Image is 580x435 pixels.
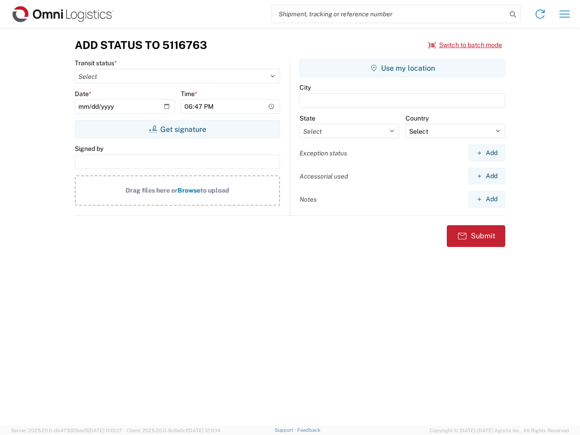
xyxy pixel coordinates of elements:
[428,38,502,53] button: Switch to batch mode
[75,145,103,153] label: Signed by
[300,195,317,203] label: Notes
[75,39,207,52] h3: Add Status to 5116763
[300,59,505,77] button: Use my location
[469,191,505,208] button: Add
[300,83,311,92] label: City
[272,5,507,23] input: Shipment, tracking or reference number
[75,59,117,67] label: Transit status
[275,427,297,433] a: Support
[178,187,200,194] span: Browse
[126,187,178,194] span: Drag files here or
[406,114,429,122] label: Country
[181,90,198,98] label: Time
[469,145,505,161] button: Add
[469,168,505,184] button: Add
[200,187,229,194] span: to upload
[75,90,92,98] label: Date
[297,427,320,433] a: Feedback
[11,428,122,433] span: Server: 2025.20.0-db47332bad5
[88,428,122,433] span: [DATE] 11:13:37
[75,120,280,138] button: Get signature
[126,428,220,433] span: Client: 2025.20.0-8c6e0cf
[430,426,569,435] span: Copyright © [DATE]-[DATE] Agistix Inc., All Rights Reserved
[300,149,347,157] label: Exception status
[300,114,315,122] label: State
[300,172,348,180] label: Accessorial used
[188,428,220,433] span: [DATE] 12:11:14
[447,225,505,247] button: Submit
